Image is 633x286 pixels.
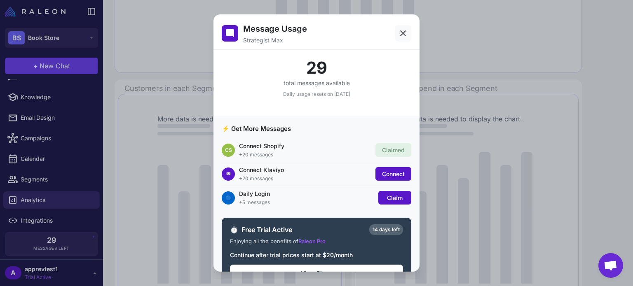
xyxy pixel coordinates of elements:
span: Continue after trial prices start at $20/month [230,251,353,258]
span: total messages available [284,79,350,86]
span: Daily usage resets on [DATE] [283,91,350,97]
span: Raleon Pro [298,238,326,244]
div: Connect Klaviyo [239,165,371,174]
h3: ⚡ Get More Messages [222,124,411,134]
button: Connect [375,167,411,181]
p: Strategist Max [243,36,307,44]
span: Free Trial Active [241,225,366,235]
div: Enjoying all the benefits of [230,237,403,246]
div: +20 messages [239,175,371,182]
div: Open chat [598,253,623,278]
div: 14 days left [369,224,403,235]
div: +20 messages [239,151,371,158]
button: View Plans [230,265,403,281]
div: 29 [222,60,411,76]
div: Connect Shopify [239,142,371,150]
span: Claimed [382,146,405,153]
div: Daily Login [239,189,374,198]
div: 🔵 [222,191,235,205]
div: +5 messages [239,199,374,206]
span: ⏱️ [230,225,238,235]
button: Claimed [375,143,411,157]
div: CS [222,144,235,157]
span: Connect [382,170,405,177]
button: Claim [378,191,411,205]
div: ✉ [222,167,235,181]
h2: Message Usage [243,23,307,35]
span: Claim [387,194,403,201]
